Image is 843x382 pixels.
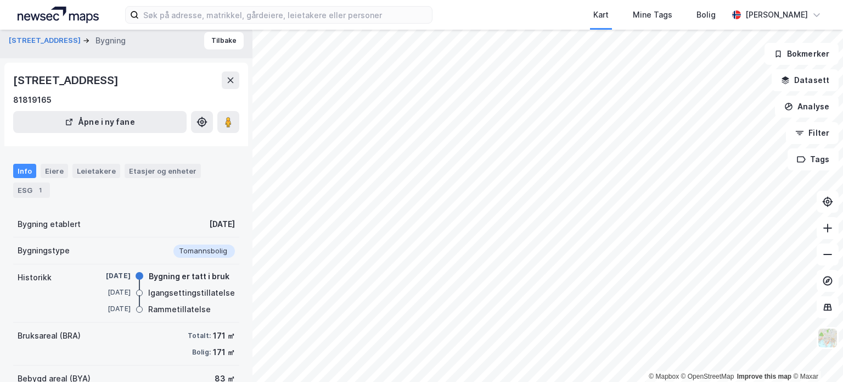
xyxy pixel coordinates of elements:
div: [DATE] [87,287,131,297]
div: [DATE] [209,218,235,231]
button: Filter [786,122,839,144]
div: Eiere [41,164,68,178]
button: Åpne i ny fane [13,111,187,133]
div: Mine Tags [633,8,672,21]
div: Bygning [95,34,126,47]
a: Mapbox [649,373,679,380]
div: Bygning er tatt i bruk [149,270,229,283]
button: Analyse [775,96,839,118]
div: [DATE] [87,304,131,314]
div: Igangsettingstillatelse [148,286,235,300]
div: Bygning etablert [18,218,81,231]
div: Rammetillatelse [148,303,211,316]
div: Etasjer og enheter [129,166,196,176]
div: 1 [35,185,46,196]
img: Z [817,328,838,348]
div: [PERSON_NAME] [745,8,808,21]
iframe: Chat Widget [788,329,843,382]
div: [DATE] [87,271,131,281]
div: Historikk [18,271,52,284]
button: [STREET_ADDRESS] [9,35,83,46]
div: Info [13,164,36,178]
div: Bruksareal (BRA) [18,329,81,342]
div: ESG [13,182,50,198]
div: Bolig: [192,348,211,357]
div: 171 ㎡ [213,346,235,359]
input: Søk på adresse, matrikkel, gårdeiere, leietakere eller personer [139,7,432,23]
div: 171 ㎡ [213,329,235,342]
button: Datasett [772,69,839,91]
button: Bokmerker [765,43,839,65]
div: Totalt: [188,331,211,340]
div: Bolig [696,8,716,21]
a: Improve this map [737,373,791,380]
img: logo.a4113a55bc3d86da70a041830d287a7e.svg [18,7,99,23]
div: [STREET_ADDRESS] [13,71,121,89]
div: Kart [593,8,609,21]
div: Leietakere [72,164,120,178]
div: 81819165 [13,93,52,107]
button: Tags [788,148,839,170]
div: Bygningstype [18,244,70,257]
div: Kontrollprogram for chat [788,329,843,382]
button: Tilbake [204,32,244,49]
a: OpenStreetMap [681,373,734,380]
